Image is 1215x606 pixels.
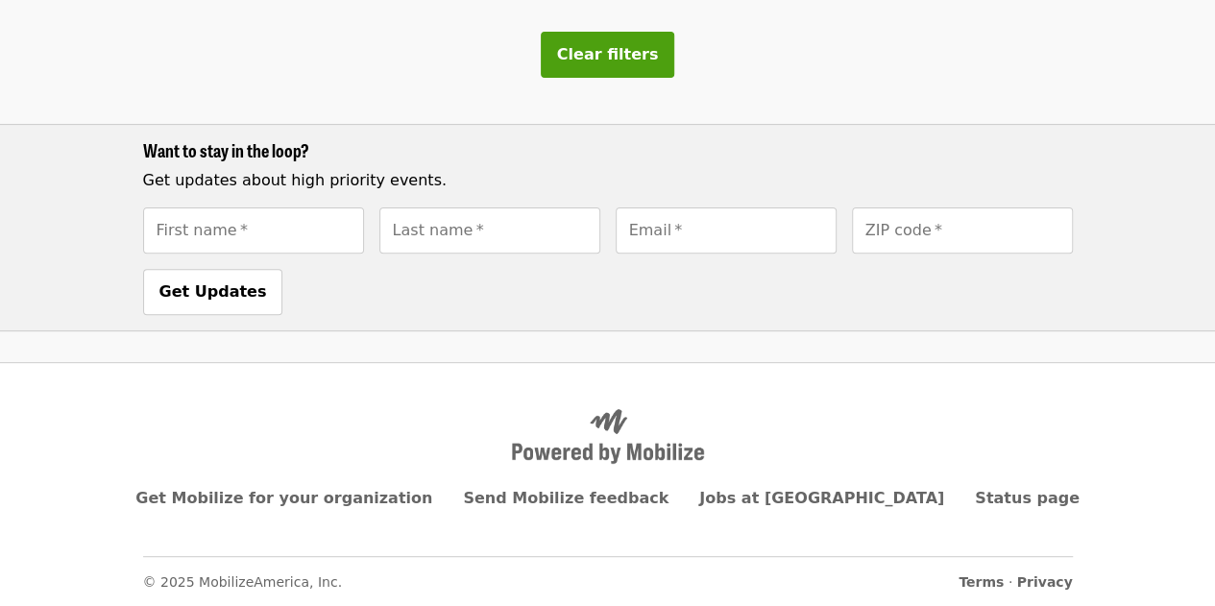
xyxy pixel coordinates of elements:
[159,282,267,301] span: Get Updates
[975,489,1080,507] a: Status page
[959,572,1072,593] span: ·
[557,45,659,63] span: Clear filters
[379,207,600,254] input: [object Object]
[959,574,1004,590] a: Terms
[143,574,343,590] span: © 2025 MobilizeAmerica, Inc.
[616,207,837,254] input: [object Object]
[541,32,675,78] button: Clear filters
[143,137,309,162] span: Want to stay in the loop?
[143,207,364,254] input: [object Object]
[143,269,283,315] button: Get Updates
[512,409,704,465] img: Powered by Mobilize
[135,489,432,507] a: Get Mobilize for your organization
[143,556,1073,593] nav: Secondary footer navigation
[699,489,944,507] a: Jobs at [GEOGRAPHIC_DATA]
[143,171,447,189] span: Get updates about high priority events.
[852,207,1073,254] input: [object Object]
[463,489,668,507] a: Send Mobilize feedback
[1017,574,1073,590] a: Privacy
[143,487,1073,510] nav: Primary footer navigation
